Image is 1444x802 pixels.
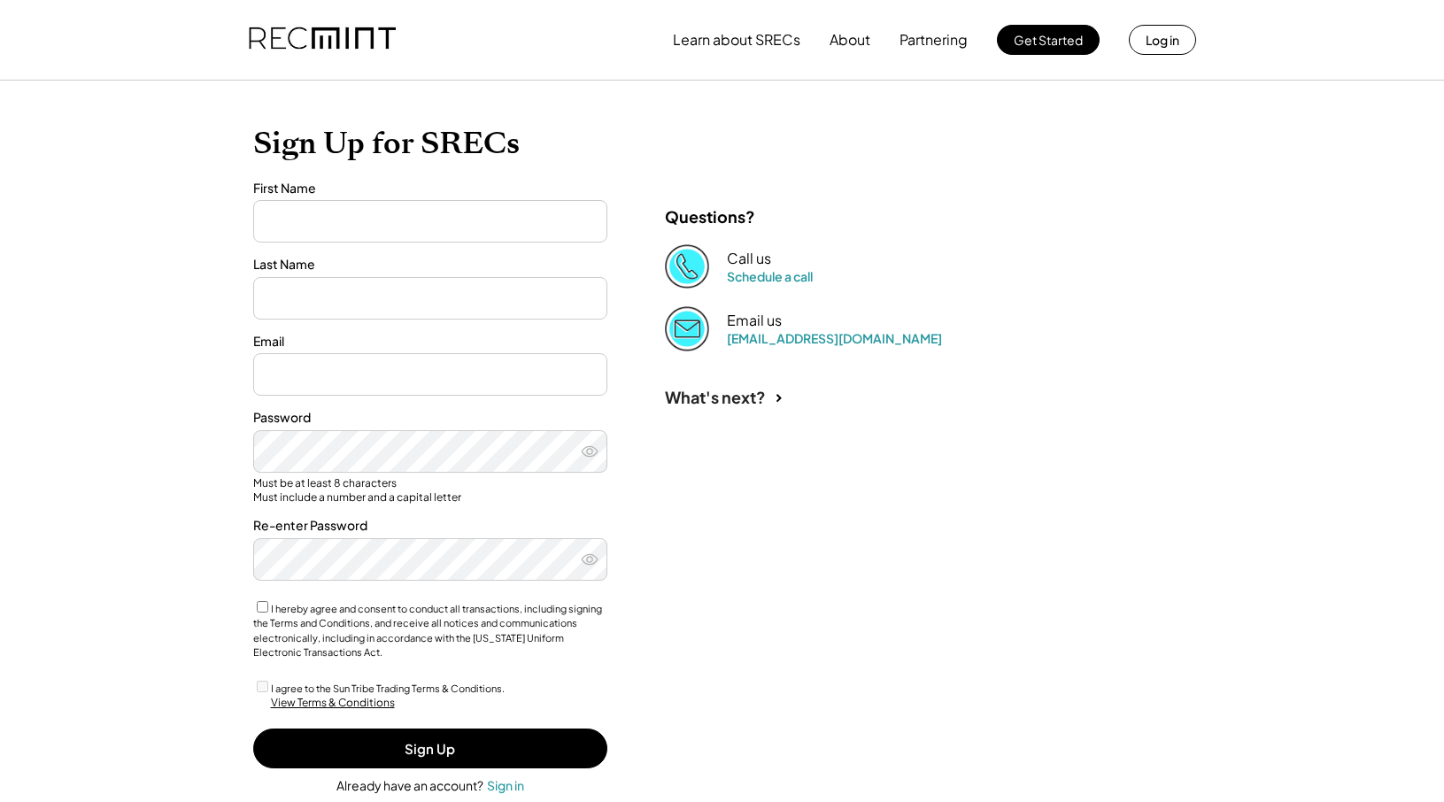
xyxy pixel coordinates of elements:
[727,330,942,346] a: [EMAIL_ADDRESS][DOMAIN_NAME]
[1129,25,1196,55] button: Log in
[336,777,483,795] div: Already have an account?
[271,682,505,694] label: I agree to the Sun Tribe Trading Terms & Conditions.
[253,409,607,427] div: Password
[253,180,607,197] div: First Name
[673,22,800,58] button: Learn about SRECs
[271,696,395,711] div: View Terms & Conditions
[727,250,771,268] div: Call us
[487,777,524,793] div: Sign in
[253,476,607,504] div: Must be at least 8 characters Must include a number and a capital letter
[253,517,607,535] div: Re-enter Password
[997,25,1100,55] button: Get Started
[253,603,602,659] label: I hereby agree and consent to conduct all transactions, including signing the Terms and Condition...
[665,244,709,289] img: Phone%20copy%403x.png
[830,22,870,58] button: About
[665,306,709,351] img: Email%202%403x.png
[900,22,968,58] button: Partnering
[665,387,766,407] div: What's next?
[249,10,396,70] img: recmint-logotype%403x.png
[727,268,813,284] a: Schedule a call
[665,206,755,227] div: Questions?
[253,256,607,274] div: Last Name
[253,125,1192,162] h1: Sign Up for SRECs
[253,333,607,351] div: Email
[727,312,782,330] div: Email us
[253,729,607,768] button: Sign Up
